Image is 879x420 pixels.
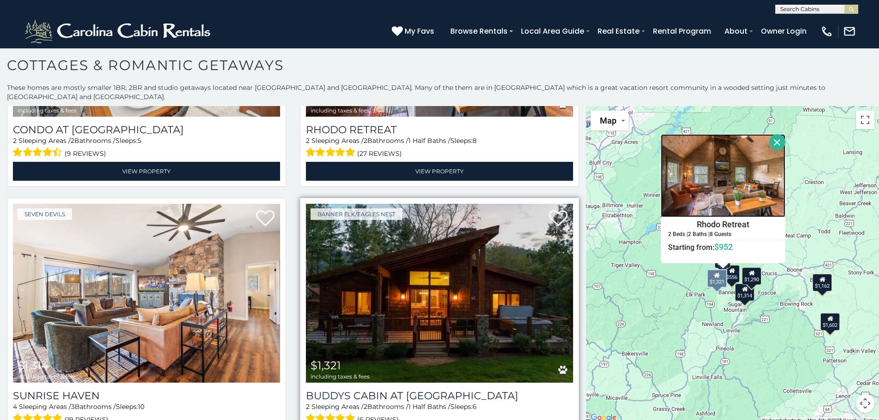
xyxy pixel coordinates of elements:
a: My Favs [392,25,437,37]
a: Rhodo Retreat [306,124,573,136]
img: Buddys Cabin at Eagles Nest [306,204,573,383]
span: Map [600,116,616,125]
span: including taxes & fees [311,373,370,379]
span: 1 Half Baths / [408,136,450,145]
div: $556 [724,265,740,282]
a: Browse Rentals [446,23,512,39]
span: $952 [714,242,733,251]
span: 8 [472,136,477,145]
a: Add to favorites [256,209,275,229]
span: 2 [13,136,17,145]
img: White-1-2.png [23,18,215,45]
span: 2 [306,136,310,145]
a: Buddys Cabin at Eagles Nest $1,321 including taxes & fees [306,204,573,383]
span: 3 [71,402,75,411]
img: Rhodo Retreat [661,134,785,217]
div: $1,321 [707,269,727,288]
img: phone-regular-white.png [820,25,833,38]
a: Sunrise Haven [13,390,280,402]
a: Real Estate [593,23,644,39]
span: 10 [138,402,144,411]
a: View Property [13,162,280,181]
h3: Buddys Cabin at Eagles Nest [306,390,573,402]
div: Sleeping Areas / Bathrooms / Sleeps: [13,136,280,160]
h3: Condo at Pinnacle Inn Resort [13,124,280,136]
h6: Starting from: [661,242,785,251]
span: 1 Half Baths / [408,402,450,411]
h5: 8 Guests [710,231,731,237]
a: Rhodo Retreat 2 Beds | 2 Baths | 8 Guests Starting from:$952 [661,217,785,252]
span: (27 reviews) [357,148,402,160]
a: Local Area Guide [516,23,589,39]
button: Toggle fullscreen view [856,111,874,129]
span: including taxes & fees [311,107,370,113]
span: 5 [138,136,141,145]
div: $1,162 [813,274,832,291]
span: $1,321 [311,359,341,372]
div: $1,314 [735,283,755,301]
span: 2 [71,136,74,145]
a: Add to favorites [549,209,568,229]
span: 2 [364,402,367,411]
span: 2 [364,136,367,145]
a: Seven Devils [18,208,72,220]
button: Map camera controls [856,394,874,413]
a: Sunrise Haven $1,314 including taxes & fees [13,204,280,383]
a: View Property [306,162,573,181]
a: Condo at [GEOGRAPHIC_DATA] [13,124,280,136]
h5: 2 Beds | [668,231,688,237]
button: Close [769,134,785,150]
span: 6 [472,402,477,411]
span: My Favs [405,25,434,37]
span: $1,314 [18,359,49,372]
span: 2 [306,402,310,411]
a: Rental Program [648,23,716,39]
a: Banner Elk/Eagles Nest [311,208,402,220]
button: Change map style [591,111,628,130]
span: 4 [13,402,17,411]
h4: Rhodo Retreat [661,218,785,231]
a: Buddys Cabin at [GEOGRAPHIC_DATA] [306,390,573,402]
div: Sleeping Areas / Bathrooms / Sleeps: [306,136,573,160]
img: Sunrise Haven [13,204,280,383]
span: (9 reviews) [65,148,106,160]
a: About [720,23,752,39]
span: including taxes & fees [18,373,77,379]
div: $1,290 [742,267,762,285]
div: $1,602 [821,313,840,330]
h5: 2 Baths | [688,231,710,237]
span: including taxes & fees [18,107,77,113]
div: $952 [715,250,731,268]
img: mail-regular-white.png [843,25,856,38]
a: Owner Login [756,23,811,39]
